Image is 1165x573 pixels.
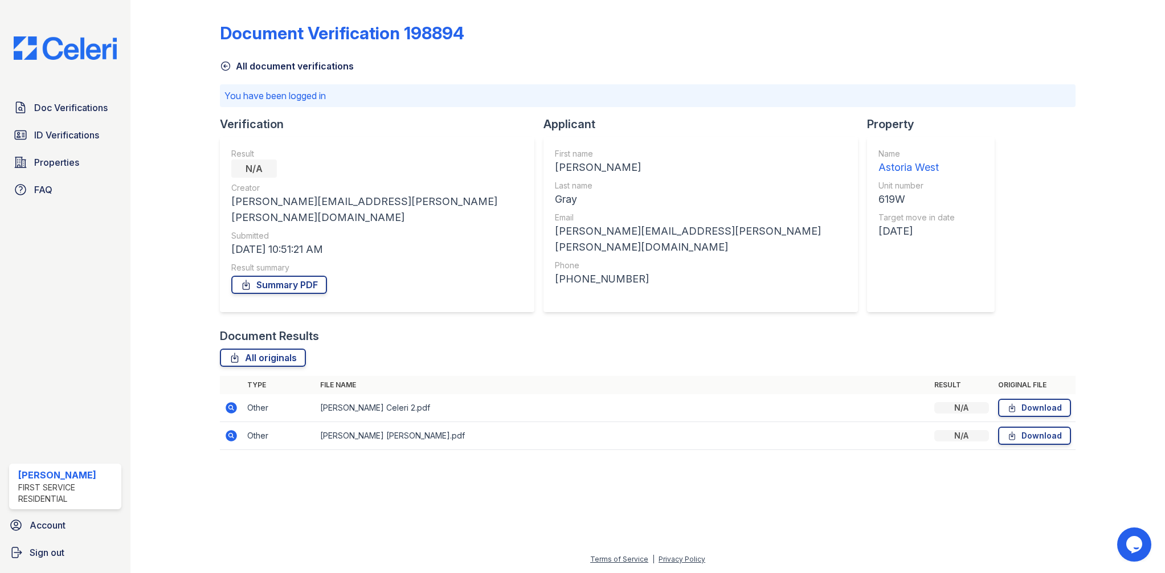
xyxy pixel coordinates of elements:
[555,191,847,207] div: Gray
[34,183,52,197] span: FAQ
[231,159,277,178] div: N/A
[998,427,1071,445] a: Download
[9,151,121,174] a: Properties
[231,262,523,273] div: Result summary
[9,124,121,146] a: ID Verifications
[543,116,867,132] div: Applicant
[316,376,930,394] th: File name
[220,23,464,43] div: Document Verification 198894
[555,212,847,223] div: Email
[555,159,847,175] div: [PERSON_NAME]
[5,514,126,537] a: Account
[243,376,316,394] th: Type
[231,194,523,226] div: [PERSON_NAME][EMAIL_ADDRESS][PERSON_NAME][PERSON_NAME][DOMAIN_NAME]
[590,555,648,563] a: Terms of Service
[9,178,121,201] a: FAQ
[220,59,354,73] a: All document verifications
[220,328,319,344] div: Document Results
[867,116,1004,132] div: Property
[231,148,523,159] div: Result
[224,89,1071,103] p: You have been logged in
[555,223,847,255] div: [PERSON_NAME][EMAIL_ADDRESS][PERSON_NAME][PERSON_NAME][DOMAIN_NAME]
[934,430,989,441] div: N/A
[34,128,99,142] span: ID Verifications
[5,36,126,60] img: CE_Logo_Blue-a8612792a0a2168367f1c8372b55b34899dd931a85d93a1a3d3e32e68fde9ad4.png
[878,223,955,239] div: [DATE]
[555,148,847,159] div: First name
[555,260,847,271] div: Phone
[30,518,66,532] span: Account
[878,180,955,191] div: Unit number
[878,148,955,175] a: Name Astoria West
[5,541,126,564] a: Sign out
[34,155,79,169] span: Properties
[243,422,316,450] td: Other
[18,482,117,505] div: First Service Residential
[878,212,955,223] div: Target move in date
[878,148,955,159] div: Name
[34,101,108,114] span: Doc Verifications
[316,422,930,450] td: [PERSON_NAME] [PERSON_NAME].pdf
[652,555,655,563] div: |
[316,394,930,422] td: [PERSON_NAME] Celeri 2.pdf
[930,376,994,394] th: Result
[934,402,989,414] div: N/A
[231,182,523,194] div: Creator
[555,180,847,191] div: Last name
[878,159,955,175] div: Astoria West
[220,116,543,132] div: Verification
[243,394,316,422] td: Other
[231,242,523,257] div: [DATE] 10:51:21 AM
[659,555,705,563] a: Privacy Policy
[555,271,847,287] div: [PHONE_NUMBER]
[878,191,955,207] div: 619W
[231,276,327,294] a: Summary PDF
[998,399,1071,417] a: Download
[231,230,523,242] div: Submitted
[9,96,121,119] a: Doc Verifications
[994,376,1076,394] th: Original file
[18,468,117,482] div: [PERSON_NAME]
[220,349,306,367] a: All originals
[1117,527,1154,562] iframe: chat widget
[30,546,64,559] span: Sign out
